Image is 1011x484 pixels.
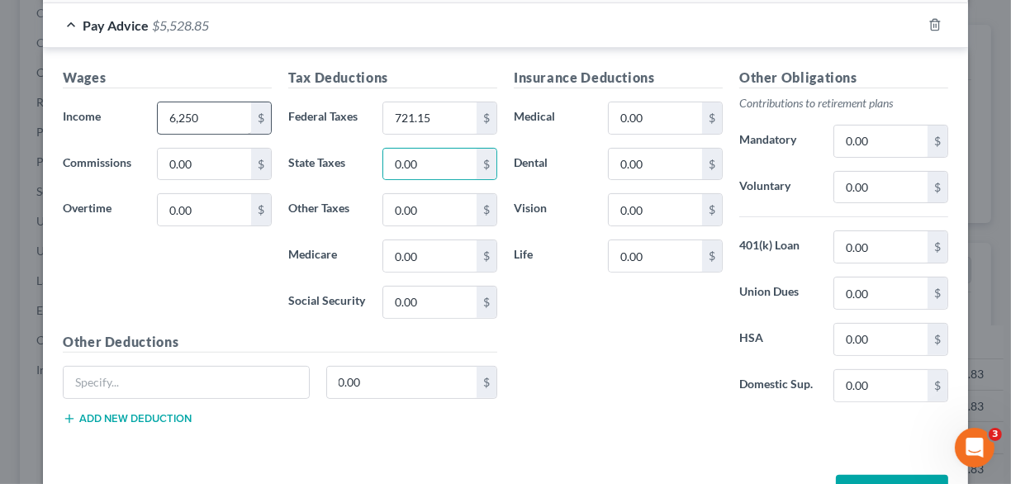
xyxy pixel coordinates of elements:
div: $ [702,194,722,225]
iframe: Intercom live chat [955,428,994,467]
label: Social Security [280,286,374,319]
input: 0.00 [609,240,702,272]
input: 0.00 [158,194,251,225]
label: Overtime [55,193,149,226]
input: 0.00 [834,278,928,309]
input: 0.00 [609,194,702,225]
input: 0.00 [327,367,477,398]
div: $ [702,102,722,134]
input: 0.00 [834,172,928,203]
label: Other Taxes [280,193,374,226]
label: Vision [505,193,600,226]
div: $ [477,287,496,318]
input: 0.00 [609,102,702,134]
div: $ [251,149,271,180]
div: $ [702,240,722,272]
button: Add new deduction [63,412,192,425]
input: 0.00 [383,102,477,134]
label: Medicare [280,240,374,273]
input: 0.00 [383,194,477,225]
div: $ [928,231,947,263]
label: Federal Taxes [280,102,374,135]
label: Mandatory [731,125,825,158]
input: 0.00 [383,287,477,318]
label: Domestic Sup. [731,369,825,402]
input: 0.00 [834,126,928,157]
p: Contributions to retirement plans [739,95,948,112]
div: $ [928,324,947,355]
span: Pay Advice [83,17,149,33]
div: $ [477,102,496,134]
div: $ [251,102,271,134]
div: $ [702,149,722,180]
h5: Tax Deductions [288,68,497,88]
label: Life [505,240,600,273]
div: $ [477,367,496,398]
h5: Other Obligations [739,68,948,88]
div: $ [928,370,947,401]
div: $ [477,149,496,180]
input: 0.00 [158,102,251,134]
label: Commissions [55,148,149,181]
label: Medical [505,102,600,135]
div: $ [477,194,496,225]
h5: Wages [63,68,272,88]
label: 401(k) Loan [731,230,825,263]
div: $ [477,240,496,272]
div: $ [928,172,947,203]
span: $5,528.85 [152,17,209,33]
input: 0.00 [609,149,702,180]
h5: Other Deductions [63,332,497,353]
label: Union Dues [731,277,825,310]
input: 0.00 [834,370,928,401]
input: 0.00 [383,149,477,180]
span: Income [63,109,101,123]
span: 3 [989,428,1002,441]
input: 0.00 [834,231,928,263]
input: 0.00 [834,324,928,355]
input: Specify... [64,367,309,398]
label: HSA [731,323,825,356]
input: 0.00 [383,240,477,272]
div: $ [928,278,947,309]
div: $ [251,194,271,225]
label: Voluntary [731,171,825,204]
h5: Insurance Deductions [514,68,723,88]
label: State Taxes [280,148,374,181]
div: $ [928,126,947,157]
input: 0.00 [158,149,251,180]
label: Dental [505,148,600,181]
